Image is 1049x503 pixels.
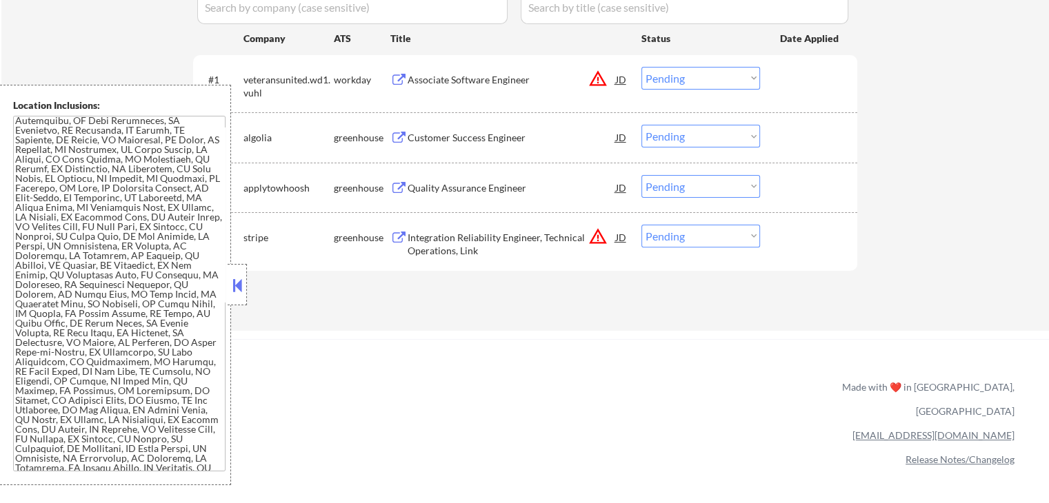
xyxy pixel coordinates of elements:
div: Made with ❤️ in [GEOGRAPHIC_DATA], [GEOGRAPHIC_DATA] [837,375,1015,423]
div: JD [615,125,628,150]
div: greenhouse [334,231,390,245]
div: Date Applied [780,32,841,45]
div: workday [334,73,390,87]
div: algolia [243,131,334,145]
div: Associate Software Engineer [408,73,616,87]
div: JD [615,175,628,200]
div: applytowhoosh [243,181,334,195]
a: Refer & earn free applications 👯‍♀️ [28,394,554,409]
button: warning_amber [588,227,608,246]
div: JD [615,225,628,249]
a: [EMAIL_ADDRESS][DOMAIN_NAME] [852,429,1015,441]
div: greenhouse [334,131,390,145]
div: Integration Reliability Engineer, Technical Operations, Link [408,231,616,258]
div: Location Inclusions: [13,99,226,112]
div: Customer Success Engineer [408,131,616,145]
div: #1 [208,73,232,87]
div: ATS [334,32,390,45]
div: Status [641,25,760,50]
div: Title [390,32,628,45]
div: veteransunited.wd1.vuhl [243,73,334,100]
div: greenhouse [334,181,390,195]
div: Company [243,32,334,45]
button: warning_amber [588,69,608,88]
div: JD [615,67,628,92]
div: stripe [243,231,334,245]
a: Release Notes/Changelog [906,453,1015,465]
div: Quality Assurance Engineer [408,181,616,195]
